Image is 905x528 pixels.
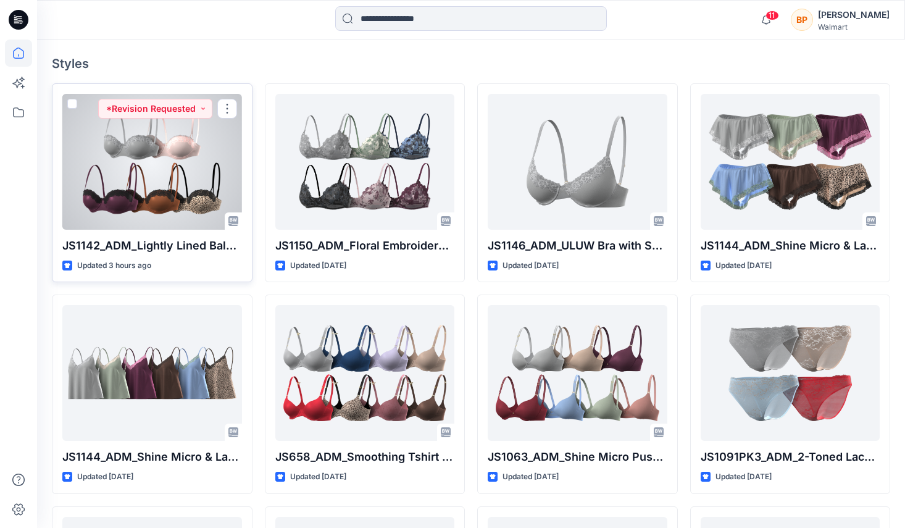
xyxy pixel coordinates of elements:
p: JS1144_ADM_Shine Micro & Lace Cami/Flutter Cheeky Set [62,448,242,466]
a: JS1142_ADM_Lightly Lined Balconette with Shine Micro & Lace Trim [62,94,242,230]
p: Updated 3 hours ago [77,259,151,272]
a: JS1144_ADM_Shine Micro & Lace Cami/Flutter Cheeky Set [701,94,880,230]
p: JS658_ADM_Smoothing Tshirt Bra [275,448,455,466]
p: JS1144_ADM_Shine Micro & Lace Cami/Flutter Cheeky Set [701,237,880,254]
p: JS1063_ADM_Shine Micro Push Up Bra [488,448,667,466]
p: Updated [DATE] [715,259,772,272]
div: BP [791,9,813,31]
p: JS1146_ADM_ULUW Bra with Shine Micro & Lace Trim [488,237,667,254]
p: Updated [DATE] [290,471,346,484]
p: Updated [DATE] [290,259,346,272]
a: JS1091PK3_ADM_2-Toned Lace Cheeky [701,305,880,441]
p: JS1150_ADM_Floral Embroidery Bralette [275,237,455,254]
p: Updated [DATE] [77,471,133,484]
a: JS1146_ADM_ULUW Bra with Shine Micro & Lace Trim [488,94,667,230]
a: JS1063_ADM_Shine Micro Push Up Bra [488,305,667,441]
h4: Styles [52,56,890,71]
a: JS1150_ADM_Floral Embroidery Bralette [275,94,455,230]
p: Updated [DATE] [503,471,559,484]
div: [PERSON_NAME] [818,7,890,22]
a: JS658_ADM_Smoothing Tshirt Bra [275,305,455,441]
p: Updated [DATE] [715,471,772,484]
div: Walmart [818,22,890,31]
span: 11 [765,10,779,20]
p: Updated [DATE] [503,259,559,272]
a: JS1144_ADM_Shine Micro & Lace Cami/Flutter Cheeky Set [62,305,242,441]
p: JS1091PK3_ADM_2-Toned Lace Cheeky [701,448,880,466]
p: JS1142_ADM_Lightly Lined Balconette with Shine Micro & Lace Trim [62,237,242,254]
